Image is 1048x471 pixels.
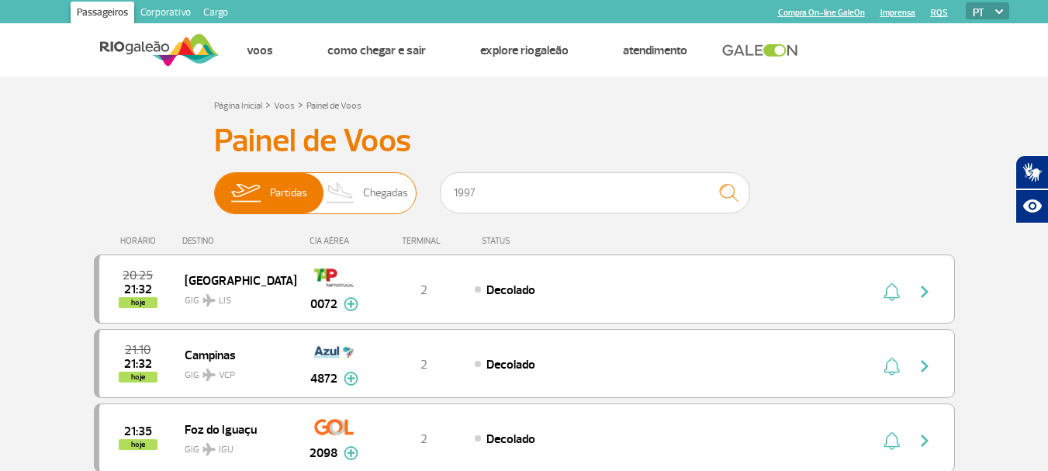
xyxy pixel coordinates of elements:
span: Decolado [486,357,535,372]
span: Decolado [486,282,535,298]
div: Plugin de acessibilidade da Hand Talk. [1015,155,1048,223]
img: destiny_airplane.svg [202,369,216,381]
a: Compra On-line GaleOn [778,8,865,18]
img: slider-embarque [221,173,270,213]
span: 0072 [310,295,337,313]
span: 2 [420,431,427,447]
span: Campinas [185,345,284,365]
a: Página Inicial [214,100,262,112]
span: Decolado [486,431,535,447]
img: mais-info-painel-voo.svg [344,372,358,386]
img: destiny_airplane.svg [202,294,216,306]
div: HORÁRIO [99,236,183,246]
span: LIS [219,294,231,308]
div: TERMINAL [373,236,474,246]
a: Voos [274,100,295,112]
a: > [265,95,271,113]
img: mais-info-painel-voo.svg [344,297,358,311]
span: Foz do Iguaçu [185,419,284,439]
img: slider-desembarque [318,173,364,213]
span: Partidas [270,173,307,213]
div: CIA AÉREA [296,236,373,246]
span: hoje [119,297,157,308]
span: 2025-09-25 21:10:00 [125,345,150,355]
img: sino-painel-voo.svg [884,282,900,301]
button: Abrir recursos assistivos. [1015,189,1048,223]
img: destiny_airplane.svg [202,443,216,455]
span: IGU [219,443,233,457]
a: > [298,95,303,113]
span: hoje [119,439,157,450]
div: STATUS [474,236,600,246]
span: hoje [119,372,157,383]
a: Passageiros [71,2,134,26]
span: GIG [185,435,284,457]
span: 2025-09-25 21:32:00 [124,284,152,295]
span: 2 [420,282,427,298]
button: Abrir tradutor de língua de sinais. [1015,155,1048,189]
span: 2025-09-25 21:35:00 [124,426,152,437]
span: [GEOGRAPHIC_DATA] [185,270,284,290]
span: 2025-09-25 21:32:00 [124,358,152,369]
img: sino-painel-voo.svg [884,431,900,450]
span: Chegadas [363,173,408,213]
span: 4872 [310,369,337,388]
a: Explore RIOgaleão [480,43,569,58]
h3: Painel de Voos [214,122,835,161]
span: VCP [219,369,235,383]
img: seta-direita-painel-voo.svg [915,282,934,301]
img: seta-direita-painel-voo.svg [915,357,934,376]
div: DESTINO [182,236,296,246]
a: Cargo [197,2,234,26]
span: GIG [185,286,284,308]
span: 2025-09-25 20:25:00 [123,270,153,281]
a: Atendimento [623,43,687,58]
input: Voo, cidade ou cia aérea [440,172,750,213]
a: RQS [931,8,948,18]
img: seta-direita-painel-voo.svg [915,431,934,450]
a: Imprensa [880,8,915,18]
span: GIG [185,360,284,383]
img: sino-painel-voo.svg [884,357,900,376]
span: 2098 [310,444,337,462]
span: 2 [420,357,427,372]
img: mais-info-painel-voo.svg [344,446,358,460]
a: Painel de Voos [306,100,361,112]
a: Como chegar e sair [327,43,426,58]
a: Voos [247,43,273,58]
a: Corporativo [134,2,197,26]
